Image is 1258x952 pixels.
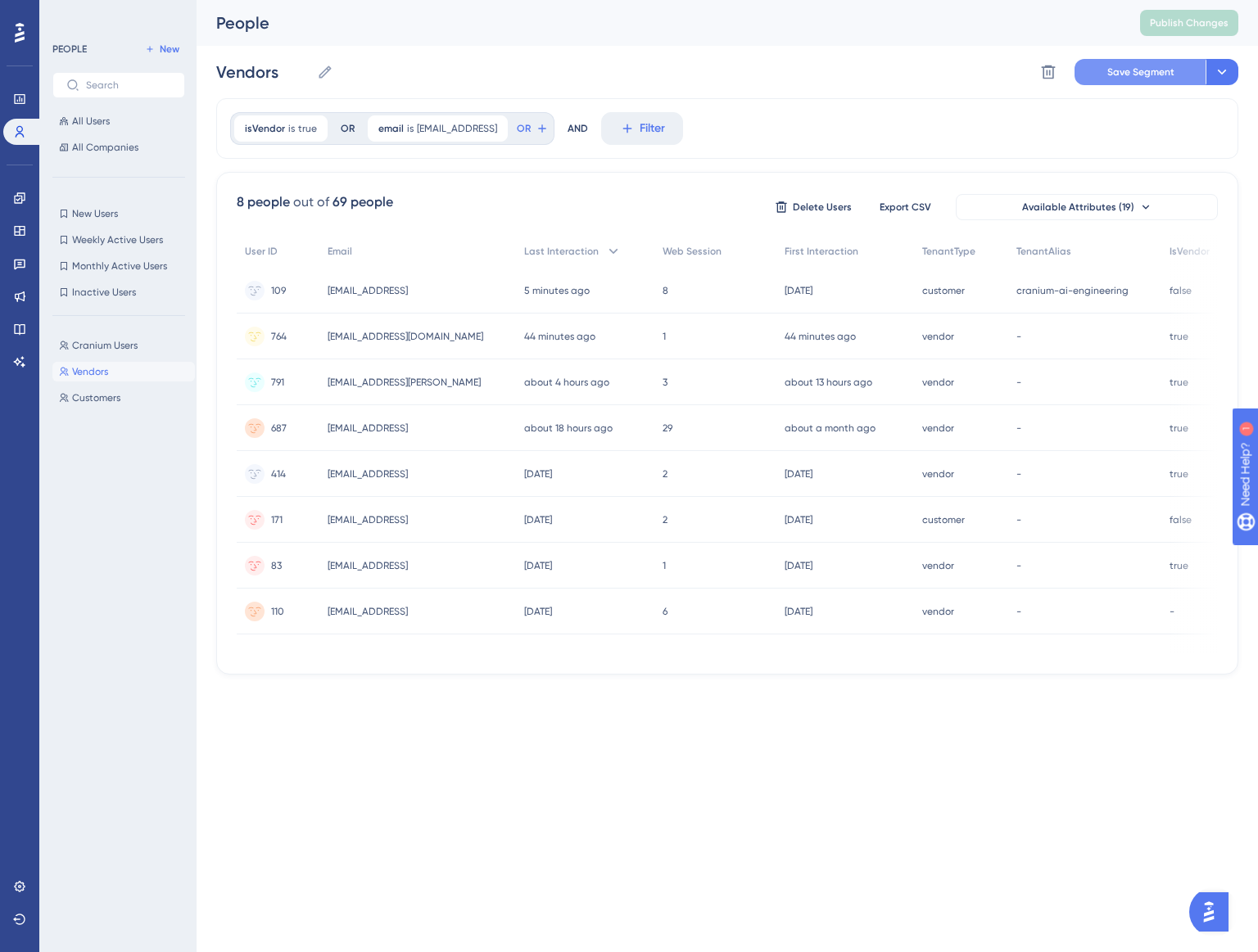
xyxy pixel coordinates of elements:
[328,284,408,297] span: [EMAIL_ADDRESS]
[52,204,185,223] button: New Users
[72,141,138,154] span: All Companies
[328,245,352,258] span: Email
[1170,605,1174,618] span: -
[514,115,550,142] button: OR
[663,245,722,258] span: Web Session
[785,377,872,388] time: about 13 hours ago
[139,39,185,59] button: New
[237,192,290,212] div: 8 people
[524,606,552,617] time: [DATE]
[785,606,812,617] time: [DATE]
[417,122,497,135] span: [EMAIL_ADDRESS]
[663,559,666,572] span: 1
[1016,330,1021,343] span: -
[663,330,666,343] span: 1
[271,559,282,572] span: 83
[1170,422,1188,435] span: true
[328,422,408,435] span: [EMAIL_ADDRESS]
[601,112,683,145] button: Filter
[72,391,120,404] span: Customers
[271,467,286,481] span: 414
[785,285,812,296] time: [DATE]
[72,233,163,246] span: Weekly Active Users
[663,284,668,297] span: 8
[1170,376,1188,389] span: true
[785,468,812,480] time: [DATE]
[1016,513,1021,526] span: -
[922,467,954,481] span: vendor
[328,467,408,481] span: [EMAIL_ADDRESS]
[524,514,552,526] time: [DATE]
[1170,559,1188,572] span: true
[271,284,286,297] span: 109
[341,122,355,135] div: OR
[785,514,812,526] time: [DATE]
[956,194,1218,220] button: Available Attributes (19)
[328,605,408,618] span: [EMAIL_ADDRESS]
[922,245,975,258] span: TenantType
[1170,284,1192,297] span: false
[922,330,954,343] span: vendor
[52,282,185,302] button: Inactive Users
[52,336,195,355] button: Cranium Users
[517,122,531,135] span: OR
[378,122,404,135] span: email
[328,513,408,526] span: [EMAIL_ADDRESS]
[1140,10,1238,36] button: Publish Changes
[72,207,118,220] span: New Users
[288,122,295,135] span: is
[245,245,278,258] span: User ID
[52,230,185,250] button: Weekly Active Users
[1170,330,1188,343] span: true
[663,467,667,481] span: 2
[1016,284,1129,297] span: cranium-ai-engineering
[524,331,595,342] time: 44 minutes ago
[524,245,599,258] span: Last Interaction
[663,605,667,618] span: 6
[922,559,954,572] span: vendor
[1016,245,1071,258] span: TenantAlias
[1016,376,1021,389] span: -
[271,376,284,389] span: 791
[922,376,954,389] span: vendor
[1022,201,1134,214] span: Available Attributes (19)
[52,362,195,381] button: Vendors
[72,115,110,128] span: All Users
[524,285,590,296] time: 5 minutes ago
[328,376,481,389] span: [EMAIL_ADDRESS][PERSON_NAME]
[1016,467,1021,481] span: -
[52,43,87,56] div: PEOPLE
[1170,245,1210,258] span: IsVendor
[72,259,167,273] span: Monthly Active Users
[922,605,954,618] span: vendor
[922,284,965,297] span: customer
[1016,605,1021,618] span: -
[160,43,179,56] span: New
[86,79,171,91] input: Search
[568,112,588,145] div: AND
[328,559,408,572] span: [EMAIL_ADDRESS]
[38,4,102,24] span: Need Help?
[271,605,284,618] span: 110
[793,201,852,214] span: Delete Users
[785,560,812,571] time: [DATE]
[328,330,483,343] span: [EMAIL_ADDRESS][DOMAIN_NAME]
[785,331,856,342] time: 44 minutes ago
[293,192,329,212] div: out of
[785,422,876,434] time: about a month ago
[271,513,283,526] span: 171
[524,468,552,480] time: [DATE]
[922,513,965,526] span: customer
[640,119,665,138] span: Filter
[72,365,108,378] span: Vendors
[880,201,931,214] span: Export CSV
[1150,16,1229,29] span: Publish Changes
[524,377,609,388] time: about 4 hours ago
[772,194,854,220] button: Delete Users
[216,61,310,83] input: Segment Name
[72,286,136,299] span: Inactive Users
[52,111,185,131] button: All Users
[52,388,195,408] button: Customers
[216,11,1099,34] div: People
[271,330,287,343] span: 764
